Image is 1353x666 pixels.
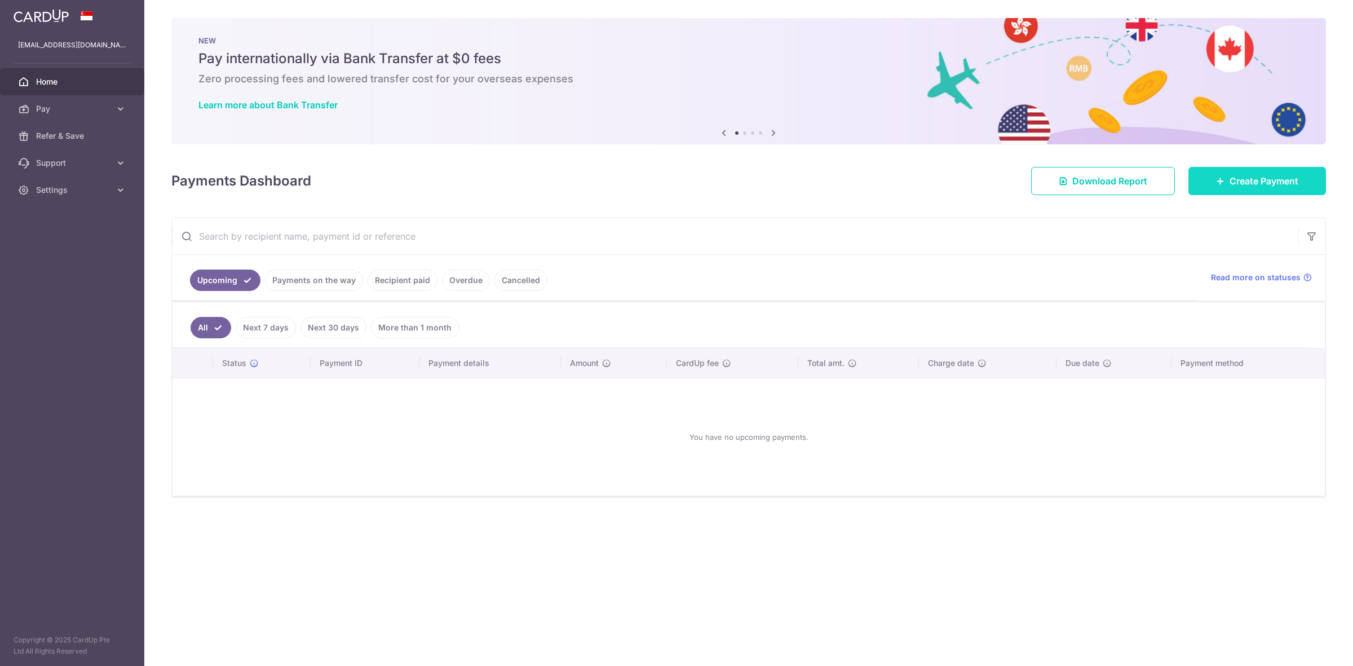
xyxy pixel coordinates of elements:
p: [EMAIL_ADDRESS][DOMAIN_NAME] [18,39,126,51]
a: Learn more about Bank Transfer [198,99,338,111]
span: CardUp fee [676,358,719,369]
span: Help [25,8,48,18]
span: Settings [36,184,110,196]
img: Bank transfer banner [171,18,1326,144]
span: Download Report [1072,174,1147,188]
a: All [191,317,231,338]
a: Create Payment [1188,167,1326,195]
span: Home [36,76,110,87]
a: Upcoming [190,270,260,291]
span: Amount [570,358,599,369]
span: Status [222,358,246,369]
a: Next 30 days [300,317,366,338]
a: More than 1 month [371,317,459,338]
th: Payment ID [311,349,419,378]
img: CardUp [14,9,69,23]
th: Payment method [1171,349,1325,378]
div: You have no upcoming payments. [186,387,1311,487]
a: Overdue [442,270,490,291]
a: Recipient paid [368,270,437,291]
span: Create Payment [1230,174,1298,188]
a: Next 7 days [236,317,296,338]
span: Read more on statuses [1211,272,1301,283]
h4: Payments Dashboard [171,171,311,191]
p: NEW [198,36,1299,45]
input: Search by recipient name, payment id or reference [172,218,1298,254]
a: Cancelled [494,270,547,291]
span: Charge date [928,358,974,369]
span: Support [36,157,110,169]
th: Payment details [419,349,561,378]
a: Payments on the way [265,270,363,291]
span: Total amt. [807,358,844,369]
span: Due date [1065,358,1099,369]
h6: Zero processing fees and lowered transfer cost for your overseas expenses [198,72,1299,86]
a: Download Report [1031,167,1175,195]
h5: Pay internationally via Bank Transfer at $0 fees [198,50,1299,68]
a: Read more on statuses [1211,272,1312,283]
span: Pay [36,103,110,114]
span: Refer & Save [36,130,110,142]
